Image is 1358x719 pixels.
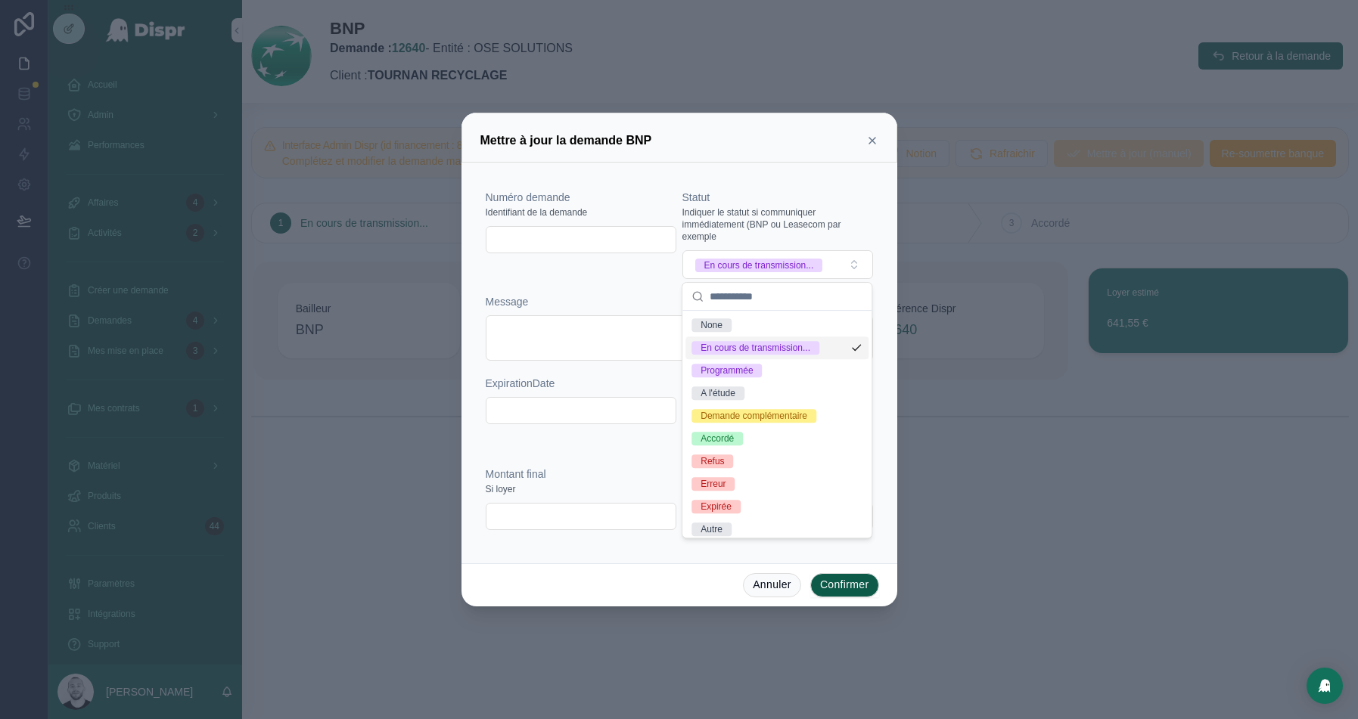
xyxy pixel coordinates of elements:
div: None [701,318,723,332]
div: A l'étude [701,386,735,400]
button: Annuler [743,573,801,597]
button: Confirmer [810,573,879,597]
span: Indiquer le statut si communiquer immédiatement (BNP ou Leasecom par exemple [682,206,873,243]
div: Demande complémentaire [701,409,807,423]
span: Statut [682,191,710,203]
div: Open Intercom Messenger [1307,668,1343,704]
div: Autre [701,522,723,536]
div: Accordé [701,432,734,445]
span: Numéro demande [486,191,570,203]
div: Suggestions [682,311,872,538]
div: En cours de transmission... [701,341,810,355]
span: Message [486,296,529,308]
div: Erreur [701,477,726,491]
div: Programmée [701,364,753,377]
span: Identifiant de la demande [486,206,588,218]
span: Montant final [486,468,546,480]
span: ExpirationDate [486,377,555,389]
div: Refus [701,454,724,468]
div: Expirée [701,500,732,513]
h3: Mettre à jour la demande BNP [480,132,652,150]
div: En cours de transmission... [704,259,814,272]
span: Si loyer [486,483,516,495]
button: Select Button [682,250,873,279]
